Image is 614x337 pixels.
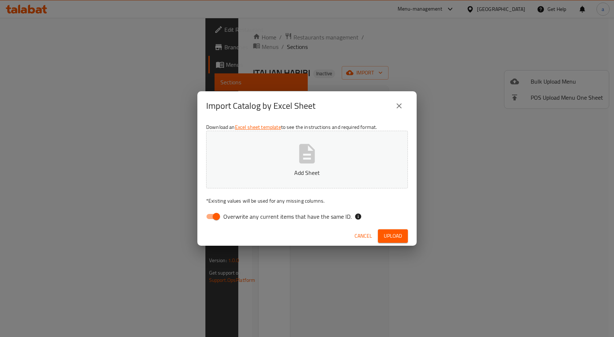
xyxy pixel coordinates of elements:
[355,231,372,241] span: Cancel
[352,229,375,243] button: Cancel
[217,168,397,177] p: Add Sheet
[378,229,408,243] button: Upload
[206,131,408,188] button: Add Sheet
[206,197,408,204] p: Existing values will be used for any missing columns.
[197,120,417,226] div: Download an to see the instructions and required format.
[223,212,352,221] span: Overwrite any current items that have the same ID.
[390,97,408,115] button: close
[384,231,402,241] span: Upload
[355,213,362,220] svg: If the overwrite option isn't selected, then the items that match an existing ID will be ignored ...
[235,122,281,132] a: Excel sheet template
[206,100,315,112] h2: Import Catalog by Excel Sheet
